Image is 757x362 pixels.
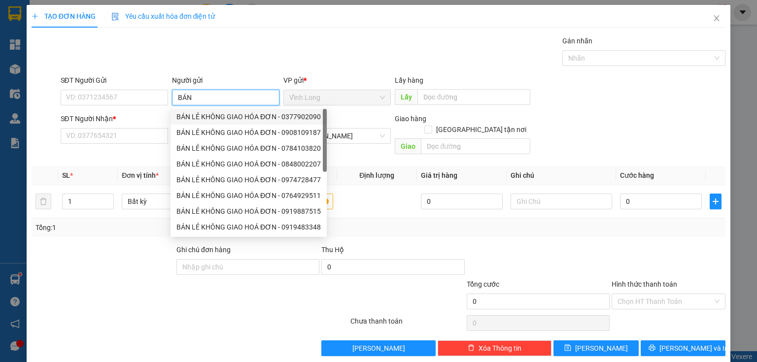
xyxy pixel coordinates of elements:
div: BÁN LẺ KHÔNG GIAO HÓA ĐƠN - 0377902090 [171,109,327,125]
span: [PERSON_NAME] [575,343,628,354]
span: Tổng cước [467,280,499,288]
div: Tổng: 1 [35,222,293,233]
span: Giá trị hàng [421,171,457,179]
th: Ghi chú [507,166,616,185]
span: Thu Hộ [321,246,344,254]
span: Vĩnh Long [289,90,385,105]
label: Ghi chú đơn hàng [176,246,231,254]
span: Giao [395,138,421,154]
label: Hình thức thanh toán [612,280,677,288]
span: delete [468,344,475,352]
div: BÁN LẺ KHÔNG GIAO HOÁ ĐƠN - 0919887515 [176,206,321,217]
span: Lấy hàng [395,76,423,84]
div: BÁN LẺ KHÔNG GIAO HOÁ ĐƠN - 0974728477 [176,174,321,185]
input: Dọc đường [417,89,530,105]
div: BÁN LẺ KHÔNG GIAO HOÁ ĐƠN - 0848002207 [176,159,321,169]
span: Bất kỳ [128,194,217,209]
div: SĐT Người Nhận [61,113,168,124]
span: close [713,14,721,22]
div: BÁN LẺ KHÔNG GIAO HÓA ĐƠN - 0784103820 [171,140,327,156]
div: BÁN LẺ KHÔNG GIAO HOÁ ĐƠN - 0919483348 [176,222,321,232]
input: Dọc đường [421,138,530,154]
button: printer[PERSON_NAME] và In [641,340,726,356]
div: BÁN LẺ KHÔNG GIAO HÓA ĐƠN - 0784103820 [176,143,321,154]
span: TẠO ĐƠN HÀNG [32,12,96,20]
span: Đơn vị tính [122,171,159,179]
span: Xóa Thông tin [479,343,521,354]
div: BÁN LẺ KHÔNG GIAO HOÁ ĐƠN - 0919483348 [171,219,327,235]
div: BÁN LẺ KHÔNG GIAO HÓA ĐƠN - 0908109187 [171,125,327,140]
input: 0 [421,194,503,209]
button: [PERSON_NAME] [321,340,435,356]
div: BÁN LẺ KHÔNG GIAO HOÁ ĐƠN - 0919887515 [171,203,327,219]
button: Close [703,5,730,33]
button: plus [710,194,722,209]
span: printer [649,344,655,352]
span: Cước hàng [620,171,654,179]
div: BÁN LẺ KHÔNG GIAO HÓA ĐƠN - 0377902090 [176,111,321,122]
span: save [564,344,571,352]
div: BÁN LẺ KHÔNG GIAO HÓA ĐƠN - 0764929511 [176,190,321,201]
div: BÁN LẺ KHÔNG GIAO HÓA ĐƠN - 0908109187 [176,127,321,138]
span: [GEOGRAPHIC_DATA] tận nơi [432,124,530,135]
button: save[PERSON_NAME] [553,340,639,356]
div: Chưa thanh toán [349,316,465,333]
span: Giao hàng [395,115,426,123]
input: Ghi Chú [511,194,612,209]
div: SĐT Người Gửi [61,75,168,86]
div: Người gửi [172,75,279,86]
span: plus [32,13,38,20]
input: Ghi chú đơn hàng [176,259,319,275]
button: deleteXóa Thông tin [438,340,551,356]
span: TP. Hồ Chí Minh [289,129,385,143]
span: Yêu cầu xuất hóa đơn điện tử [111,12,215,20]
div: BÁN LẺ KHÔNG GIAO HOÁ ĐƠN - 0974728477 [171,172,327,188]
span: Lấy [395,89,417,105]
button: delete [35,194,51,209]
div: BÁN LẺ KHÔNG GIAO HOÁ ĐƠN - 0848002207 [171,156,327,172]
span: [PERSON_NAME] và In [659,343,728,354]
span: Định lượng [359,171,394,179]
span: [PERSON_NAME] [352,343,405,354]
span: SL [62,171,70,179]
span: plus [710,197,721,205]
img: icon [111,13,119,21]
label: Gán nhãn [562,37,592,45]
div: BÁN LẺ KHÔNG GIAO HÓA ĐƠN - 0764929511 [171,188,327,203]
div: VP gửi [283,75,391,86]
